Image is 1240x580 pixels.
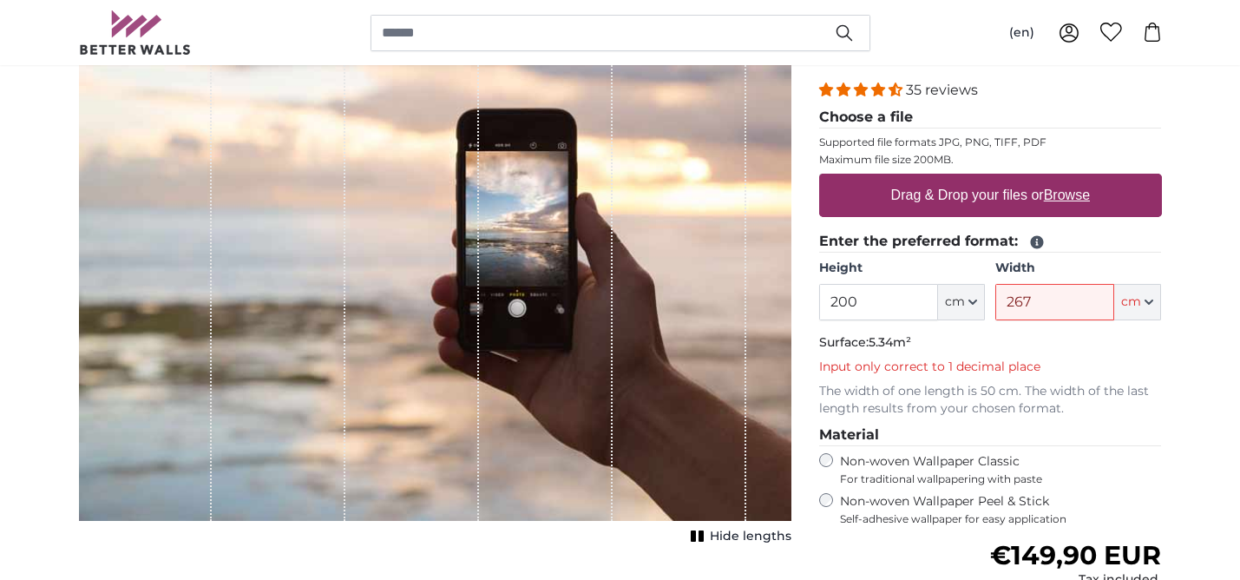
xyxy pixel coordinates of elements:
[819,135,1162,149] p: Supported file formats JPG, PNG, TIFF, PDF
[883,178,1096,213] label: Drag & Drop your files or
[819,153,1162,167] p: Maximum file size 200MB.
[819,425,1162,446] legend: Material
[1044,188,1090,202] u: Browse
[938,284,985,320] button: cm
[840,453,1162,486] label: Non-woven Wallpaper Classic
[945,293,965,311] span: cm
[819,231,1162,253] legend: Enter the preferred format:
[840,512,1162,526] span: Self-adhesive wallpaper for easy application
[840,472,1162,486] span: For traditional wallpapering with paste
[1121,293,1141,311] span: cm
[840,493,1162,526] label: Non-woven Wallpaper Peel & Stick
[990,539,1161,571] span: €149,90 EUR
[1114,284,1161,320] button: cm
[819,334,1162,352] p: Surface:
[710,528,791,545] span: Hide lengths
[819,383,1162,418] p: The width of one length is 50 cm. The width of the last length results from your chosen format.
[819,359,1162,376] p: Input only correct to 1 decimal place
[869,334,911,350] span: 5.34m²
[819,107,1162,129] legend: Choose a file
[819,82,906,98] span: 4.34 stars
[995,17,1048,49] button: (en)
[79,10,192,55] img: Betterwalls
[906,82,978,98] span: 35 reviews
[995,260,1161,277] label: Width
[686,524,791,549] button: Hide lengths
[819,260,985,277] label: Height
